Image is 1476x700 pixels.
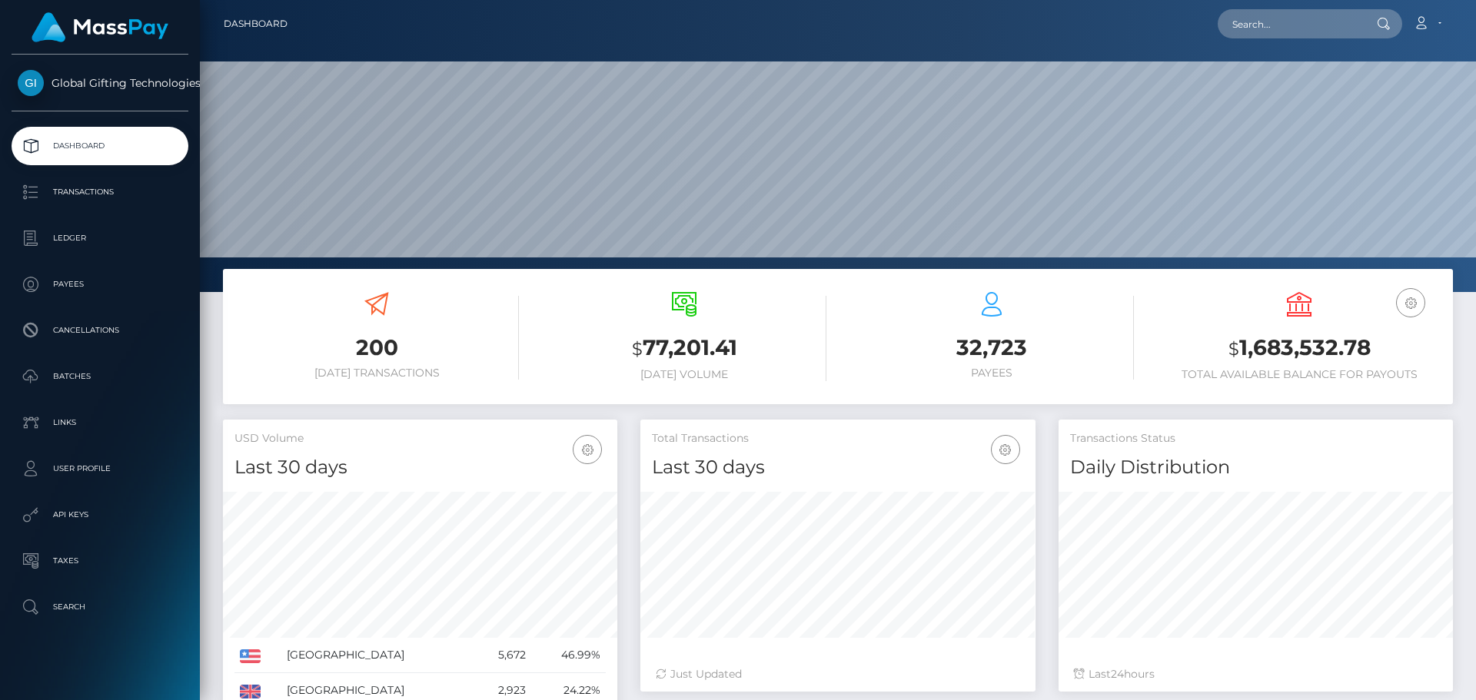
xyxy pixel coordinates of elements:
[1070,431,1441,446] h5: Transactions Status
[1074,666,1438,682] div: Last hours
[632,338,643,360] small: $
[531,638,606,673] td: 46.99%
[1157,333,1441,364] h3: 1,683,532.78
[18,181,182,204] p: Transactions
[18,411,182,434] p: Links
[12,265,188,304] a: Payees
[12,219,188,257] a: Ledger
[18,227,182,250] p: Ledger
[18,365,182,388] p: Batches
[18,273,182,296] p: Payees
[18,70,44,96] img: Global Gifting Technologies Inc
[12,450,188,488] a: User Profile
[18,595,182,619] p: Search
[32,12,168,42] img: MassPay Logo
[849,333,1134,363] h3: 32,723
[542,368,826,381] h6: [DATE] Volume
[1218,9,1362,38] input: Search...
[12,173,188,211] a: Transactions
[224,8,288,40] a: Dashboard
[12,311,188,350] a: Cancellations
[240,685,261,698] img: GB.png
[240,649,261,663] img: US.png
[652,431,1023,446] h5: Total Transactions
[1070,454,1441,481] h4: Daily Distribution
[542,333,826,364] h3: 77,201.41
[474,638,531,673] td: 5,672
[1157,368,1441,381] h6: Total Available Balance for Payouts
[234,333,519,363] h3: 200
[12,588,188,626] a: Search
[12,76,188,90] span: Global Gifting Technologies Inc
[12,127,188,165] a: Dashboard
[18,549,182,572] p: Taxes
[1228,338,1239,360] small: $
[234,454,606,481] h4: Last 30 days
[12,542,188,580] a: Taxes
[652,454,1023,481] h4: Last 30 days
[18,457,182,480] p: User Profile
[12,496,188,534] a: API Keys
[18,134,182,158] p: Dashboard
[281,638,474,673] td: [GEOGRAPHIC_DATA]
[12,403,188,442] a: Links
[18,503,182,526] p: API Keys
[656,666,1019,682] div: Just Updated
[18,319,182,342] p: Cancellations
[234,431,606,446] h5: USD Volume
[234,367,519,380] h6: [DATE] Transactions
[1111,667,1124,681] span: 24
[849,367,1134,380] h6: Payees
[12,357,188,396] a: Batches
